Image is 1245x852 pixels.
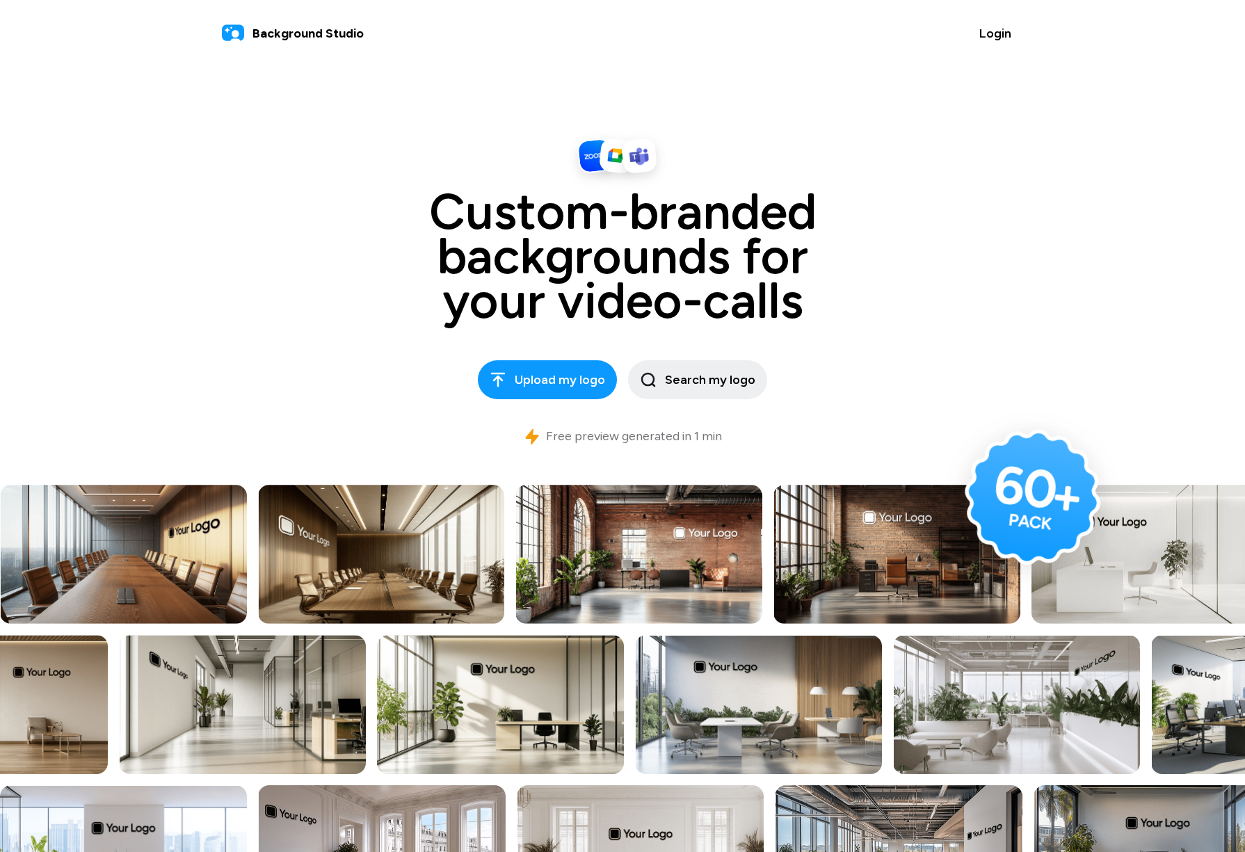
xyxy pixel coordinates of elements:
img: Showcase image [893,635,1140,774]
img: Badge [956,421,1109,574]
button: Login [967,17,1023,50]
img: Logo Zoom [577,138,613,175]
span: Login [979,24,1011,43]
h1: Custom-branded backgrounds for your video-calls [310,189,935,323]
img: Showcase image [773,485,1021,624]
img: Logo Meet [599,138,636,175]
img: Logo Microsoft [621,138,658,175]
img: Showcase image [635,635,882,774]
img: logo [222,22,244,45]
img: Showcase image [258,485,505,624]
img: Showcase image [377,635,624,774]
span: Background Studio [252,24,364,43]
a: Background Studio [222,22,364,45]
p: Free preview generated in 1 min [546,427,722,446]
button: Search my logo [628,360,767,399]
span: Search my logo [640,371,755,389]
img: Showcase image [119,635,367,774]
img: Showcase image [515,485,762,624]
span: Upload my logo [490,371,605,389]
button: Upload my logo [478,360,617,399]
